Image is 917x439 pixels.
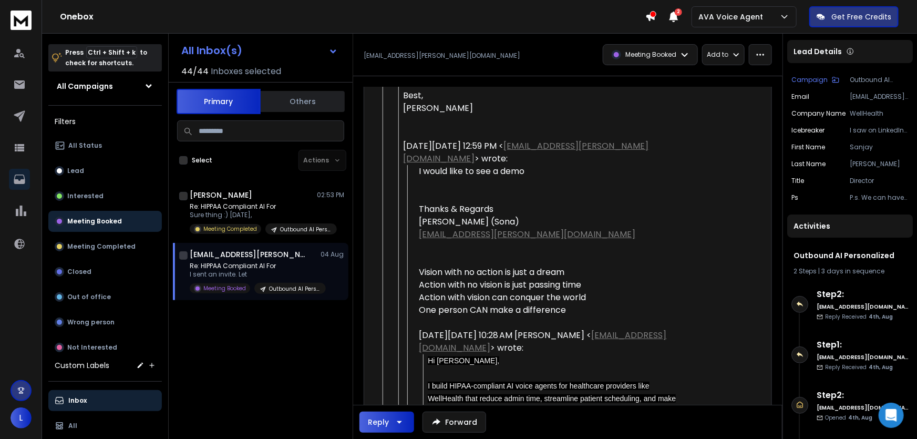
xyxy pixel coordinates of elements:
[48,337,162,358] button: Not Interested
[67,293,111,301] p: Out of office
[48,261,162,282] button: Closed
[190,190,252,200] h1: [PERSON_NAME]
[48,114,162,129] h3: Filters
[825,313,893,321] p: Reply Received
[48,236,162,257] button: Meeting Completed
[794,267,817,275] span: 2 Steps
[850,143,909,151] p: Sanjay
[67,242,136,251] p: Meeting Completed
[850,177,909,185] p: Director
[419,190,686,317] div: Thanks & Regards [PERSON_NAME] (Sona)
[869,313,893,321] span: 4th, Aug
[794,267,906,275] div: |
[67,318,115,326] p: Wrong person
[261,90,345,113] button: Others
[280,226,331,233] p: Outbound AI Personalized
[817,339,909,351] h6: Step 1 :
[625,50,676,59] p: Meeting Booked
[203,225,257,233] p: Meeting Completed
[850,160,909,168] p: [PERSON_NAME]
[364,52,520,60] p: [EMAIL_ADDRESS][PERSON_NAME][DOMAIN_NAME]
[181,45,242,56] h1: All Inbox(s)
[817,353,909,361] h6: [EMAIL_ADDRESS][DOMAIN_NAME]
[791,93,809,101] p: Email
[850,193,909,202] p: P.s. We can have our AI connect with virtually every EMR and EHR. Feel free to respond with WellH...
[48,390,162,411] button: Inbox
[879,403,904,428] div: Open Intercom Messenger
[48,76,162,97] button: All Campaigns
[173,40,346,61] button: All Inbox(s)
[48,160,162,181] button: Lead
[404,140,686,165] div: [DATE][DATE] 12:59 PM < > wrote:
[67,343,117,352] p: Not Interested
[850,76,909,84] p: Outbound AI Personalized
[791,193,798,202] p: ps
[850,126,909,135] p: I saw on LinkedIn that you're leading as the Director at WellHealth. Your focus on compassionate ...
[57,81,113,91] h1: All Campaigns
[11,407,32,428] button: L
[86,46,137,58] span: Ctrl + Shift + k
[68,396,87,405] p: Inbox
[68,141,102,150] p: All Status
[675,8,682,16] span: 2
[190,211,316,219] p: Sure thing :) [DATE],
[821,267,884,275] span: 3 days in sequence
[67,192,104,200] p: Interested
[848,414,872,422] span: 4th, Aug
[428,382,568,390] span: I build HIPAA-compliant AI voice agents for
[423,412,486,433] button: Forward
[48,211,162,232] button: Meeting Booked
[317,191,344,199] p: 02:53 PM
[419,329,667,354] a: [EMAIL_ADDRESS][DOMAIN_NAME]
[825,414,872,422] p: Opened
[190,249,305,260] h1: [EMAIL_ADDRESS][PERSON_NAME][DOMAIN_NAME]
[11,11,32,30] img: logo
[404,140,649,165] a: [EMAIL_ADDRESS][PERSON_NAME][DOMAIN_NAME]
[791,160,826,168] p: Last Name
[869,363,893,371] span: 4th, Aug
[817,404,909,412] h6: [EMAIL_ADDRESS][DOMAIN_NAME]
[48,415,162,436] button: All
[60,11,645,23] h1: Onebox
[65,47,147,68] p: Press to check for shortcuts.
[67,217,122,226] p: Meeting Booked
[192,156,212,165] label: Select
[321,250,344,259] p: 04 Aug
[177,89,261,114] button: Primary
[831,12,891,22] p: Get Free Credits
[68,422,77,430] p: All
[787,215,913,238] div: Activities
[190,262,316,270] p: Re: HIPPAA Compliant AI For
[55,360,109,371] h3: Custom Labels
[269,285,320,293] p: Outbound AI Personalized
[791,76,839,84] button: Campaign
[419,228,636,240] a: [EMAIL_ADDRESS][PERSON_NAME][DOMAIN_NAME]
[190,202,316,211] p: Re: HIPPAA Compliant AI For
[428,382,677,415] span: healthcare providers like WellHealth that reduce admin time, streamline patient scheduling, and m...
[791,126,825,135] p: icebreaker
[48,135,162,156] button: All Status
[359,412,414,433] button: Reply
[419,165,686,178] div: I would like to see a demo
[809,6,899,27] button: Get Free Credits
[428,356,499,365] span: Hi [PERSON_NAME],
[698,12,767,22] p: AVA Voice Agent
[794,250,906,261] h1: Outbound AI Personalized
[48,186,162,207] button: Interested
[791,143,825,151] p: First Name
[794,46,842,57] p: Lead Details
[850,93,909,101] p: [EMAIL_ADDRESS][DOMAIN_NAME]
[817,303,909,311] h6: [EMAIL_ADDRESS][DOMAIN_NAME]
[419,329,686,354] div: [DATE][DATE] 10:28 AM [PERSON_NAME] < > wrote:
[211,65,281,78] h3: Inboxes selected
[67,268,91,276] p: Closed
[850,109,909,118] p: WellHealth
[817,389,909,402] h6: Step 2 :
[791,109,846,118] p: Company Name
[791,76,828,84] p: Campaign
[368,417,389,427] div: Reply
[181,65,209,78] span: 44 / 44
